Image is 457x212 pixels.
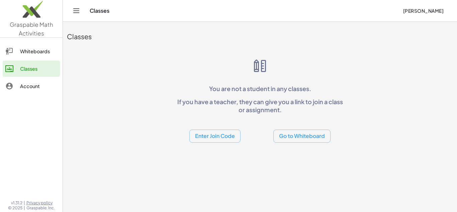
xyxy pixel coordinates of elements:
[8,205,22,211] span: © 2025
[397,5,449,17] button: [PERSON_NAME]
[174,85,346,92] p: You are not a student in any classes.
[174,98,346,114] p: If you have a teacher, they can give you a link to join a class or assignment.
[11,200,22,206] span: v1.31.2
[26,205,55,211] span: Graspable, Inc.
[20,82,57,90] div: Account
[3,78,60,94] a: Account
[3,43,60,59] a: Whiteboards
[10,21,53,37] span: Graspable Math Activities
[403,8,444,14] span: [PERSON_NAME]
[24,205,25,211] span: |
[189,130,241,143] button: Enter Join Code
[273,130,331,143] button: Go to Whiteboard
[3,61,60,77] a: Classes
[26,200,55,206] a: Privacy policy
[71,5,82,16] button: Toggle navigation
[20,65,57,73] div: Classes
[24,200,25,206] span: |
[20,47,57,55] div: Whiteboards
[67,32,453,41] div: Classes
